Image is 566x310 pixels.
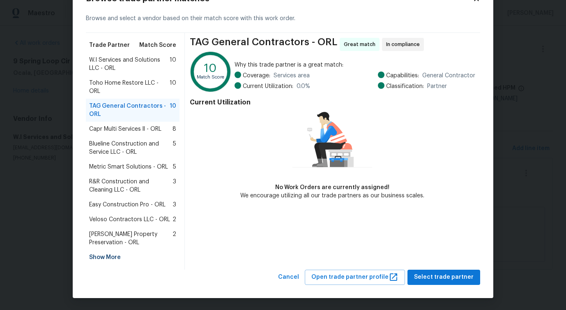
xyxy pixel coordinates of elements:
[386,40,423,49] span: In compliance
[139,41,176,49] span: Match Score
[204,62,217,74] text: 10
[243,82,293,90] span: Current Utilization:
[89,163,168,171] span: Metric Smart Solutions - ORL
[422,72,475,80] span: General Contractor
[89,56,170,72] span: W.I Services and Solutions LLC - ORL
[89,178,173,194] span: R&R Construction and Cleaning LLC - ORL
[170,79,176,95] span: 10
[89,41,130,49] span: Trade Partner
[89,201,166,209] span: Easy Construction Pro - ORL
[240,192,424,200] div: We encourage utilizing all our trade partners as our business scales.
[311,272,398,282] span: Open trade partner profile
[173,178,176,194] span: 3
[427,82,447,90] span: Partner
[190,98,475,106] h4: Current Utilization
[173,230,176,247] span: 2
[243,72,270,80] span: Coverage:
[173,201,176,209] span: 3
[89,125,161,133] span: Capr Multi Services ll - ORL
[305,270,405,285] button: Open trade partner profile
[407,270,480,285] button: Select trade partner
[173,163,176,171] span: 5
[274,72,310,80] span: Services area
[89,215,170,224] span: Veloso Contractors LLC - ORL
[86,5,480,33] div: Browse and select a vendor based on their match score with this work order.
[89,79,170,95] span: Toho Home Restore LLC - ORL
[386,82,424,90] span: Classification:
[278,272,299,282] span: Cancel
[297,82,310,90] span: 0.0 %
[86,250,179,265] div: Show More
[173,140,176,156] span: 5
[386,72,419,80] span: Capabilities:
[344,40,379,49] span: Great match
[89,230,173,247] span: [PERSON_NAME] Property Preservation - ORL
[240,183,424,192] div: No Work Orders are currently assigned!
[173,125,176,133] span: 8
[190,38,337,51] span: TAG General Contractors - ORL
[170,56,176,72] span: 10
[89,140,173,156] span: Blueline Construction and Service LLC - ORL
[275,270,302,285] button: Cancel
[197,75,224,79] text: Match Score
[235,61,475,69] span: Why this trade partner is a great match:
[170,102,176,118] span: 10
[173,215,176,224] span: 2
[414,272,474,282] span: Select trade partner
[89,102,170,118] span: TAG General Contractors - ORL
